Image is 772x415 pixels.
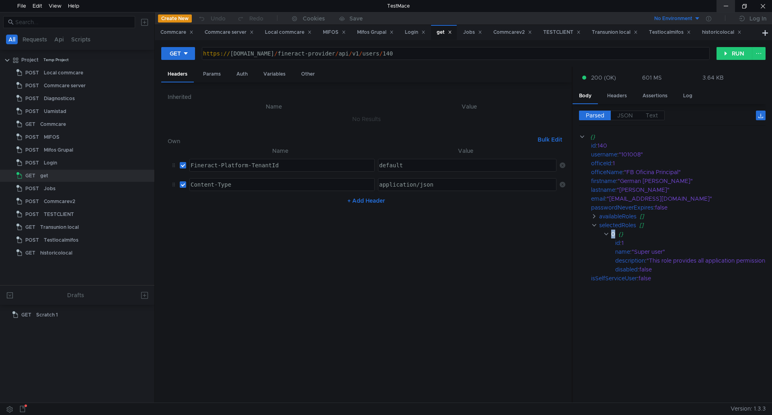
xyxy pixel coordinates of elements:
[642,74,662,81] div: 601 MS
[231,12,269,25] button: Redo
[677,88,699,103] div: Log
[573,88,598,104] div: Body
[654,15,692,23] div: No Environment
[295,67,321,82] div: Other
[44,234,78,246] div: Testlocalmifos
[52,35,66,44] button: Api
[731,403,766,415] span: Version: 1.3.3
[591,185,615,194] div: lastname
[25,67,39,79] span: POST
[257,67,292,82] div: Variables
[15,18,130,27] input: Search...
[617,112,633,119] span: JSON
[25,131,39,143] span: POST
[44,105,66,117] div: Uamistad
[249,14,263,23] div: Redo
[702,28,741,37] div: historicolocal
[25,118,35,130] span: GET
[67,290,84,300] div: Drafts
[586,112,604,119] span: Parsed
[44,195,75,207] div: Commcarev2
[591,177,616,185] div: firstname
[20,35,49,44] button: Requests
[25,92,39,105] span: POST
[615,256,645,265] div: description
[174,102,373,111] th: Name
[44,92,75,105] div: Diagnosticos
[25,80,39,92] span: POST
[40,247,72,259] div: historicolocal
[405,28,425,37] div: Login
[211,14,226,23] div: Undo
[25,247,35,259] span: GET
[615,247,630,256] div: name
[44,157,57,169] div: Login
[25,221,35,233] span: GET
[591,274,637,283] div: isSelfServiceUser
[161,67,194,82] div: Headers
[375,146,556,156] th: Value
[615,238,620,247] div: id
[615,265,638,274] div: disabled
[493,28,532,37] div: Commcarev2
[43,54,69,66] div: Temp Project
[6,35,18,44] button: All
[349,16,363,21] div: Save
[591,194,605,203] div: email
[160,28,193,37] div: Commcare
[25,157,39,169] span: POST
[591,203,653,212] div: passwordNeverExpires
[599,221,636,230] div: selectedRoles
[40,118,66,130] div: Commcare
[168,92,565,102] h6: Inherited
[323,28,346,37] div: MIFOS
[601,88,633,103] div: Headers
[373,102,565,111] th: Value
[357,28,394,37] div: Mifos Grupal
[230,67,254,82] div: Auth
[636,88,674,103] div: Assertions
[645,12,700,25] button: No Environment
[44,131,60,143] div: MIFOS
[44,183,55,195] div: Jobs
[36,309,58,321] div: Scratch 1
[352,115,381,123] nz-embed-empty: No Results
[717,47,752,60] button: RUN
[168,136,534,146] h6: Own
[591,159,611,168] div: officeId
[44,80,86,92] div: Commcare server
[25,105,39,117] span: POST
[463,28,482,37] div: Jobs
[44,144,73,156] div: Mifos Grupal
[25,195,39,207] span: POST
[192,12,231,25] button: Undo
[592,28,638,37] div: Transunion local
[591,141,596,150] div: id
[303,14,325,23] div: Cookies
[611,230,615,238] div: 0
[265,28,312,37] div: Local commcare
[21,309,31,321] span: GET
[702,74,724,81] div: 3.64 KB
[40,221,79,233] div: Transunion local
[599,212,636,221] div: availableRoles
[591,73,616,82] span: 200 (OK)
[591,150,617,159] div: username
[44,208,74,220] div: TESTCLIENT
[25,170,35,182] span: GET
[543,28,581,37] div: TESTCLIENT
[25,234,39,246] span: POST
[21,54,39,66] div: Project
[44,67,83,79] div: Local commcare
[749,14,766,23] div: Log In
[205,28,254,37] div: Commcare server
[437,28,452,37] div: get
[25,208,39,220] span: POST
[170,49,181,58] div: GET
[646,112,658,119] span: Text
[186,146,375,156] th: Name
[197,67,227,82] div: Params
[25,144,39,156] span: POST
[161,47,195,60] button: GET
[69,35,93,44] button: Scripts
